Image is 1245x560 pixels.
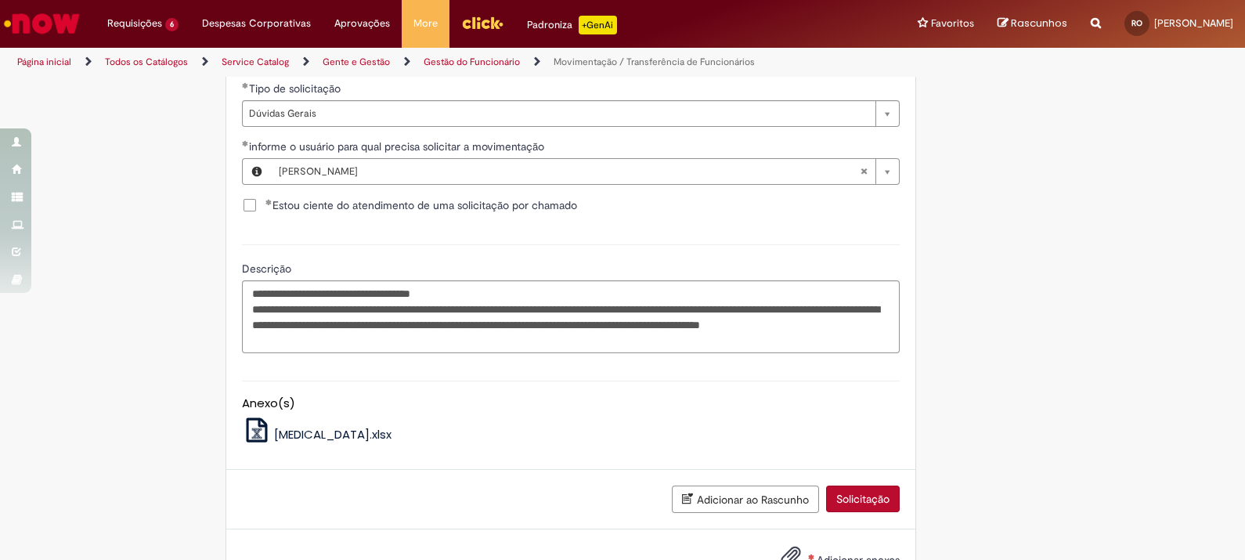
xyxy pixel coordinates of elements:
ul: Trilhas de página [12,48,818,77]
textarea: Descrição [242,280,900,354]
a: Todos os Catálogos [105,56,188,68]
span: Estou ciente do atendimento de uma solicitação por chamado [265,197,577,213]
span: Obrigatório Preenchido [242,140,249,146]
span: Despesas Corporativas [202,16,311,31]
a: Página inicial [17,56,71,68]
span: Rascunhos [1011,16,1067,31]
span: Obrigatório Preenchido [265,199,272,205]
abbr: Limpar campo informe o usuário para qual precisa solicitar a movimentação [852,159,875,184]
a: [MEDICAL_DATA].xlsx [242,426,392,443]
p: +GenAi [579,16,617,34]
a: Service Catalog [222,56,289,68]
a: Rascunhos [998,16,1067,31]
span: [PERSON_NAME] [279,159,860,184]
h5: Anexo(s) [242,397,900,410]
span: [MEDICAL_DATA].xlsx [274,426,392,443]
span: Favoritos [931,16,974,31]
div: Padroniza [527,16,617,34]
a: Movimentação / Transferência de Funcionários [554,56,755,68]
a: [PERSON_NAME]Limpar campo informe o usuário para qual precisa solicitar a movimentação [271,159,899,184]
span: Dúvidas Gerais [249,101,868,126]
span: RO [1131,18,1142,28]
button: informe o usuário para qual precisa solicitar a movimentação, Visualizar este registro Bruna Favi... [243,159,271,184]
a: Gente e Gestão [323,56,390,68]
span: Aprovações [334,16,390,31]
img: click_logo_yellow_360x200.png [461,11,503,34]
span: 6 [165,18,179,31]
span: Necessários - informe o usuário para qual precisa solicitar a movimentação [249,139,547,154]
span: Requisições [107,16,162,31]
span: More [413,16,438,31]
span: Obrigatório Preenchido [242,82,249,89]
button: Adicionar ao Rascunho [672,486,819,513]
button: Solicitação [826,486,900,512]
img: ServiceNow [2,8,82,39]
span: Tipo de solicitação [249,81,344,96]
a: Gestão do Funcionário [424,56,520,68]
span: Descrição [242,262,294,276]
span: [PERSON_NAME] [1154,16,1233,30]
